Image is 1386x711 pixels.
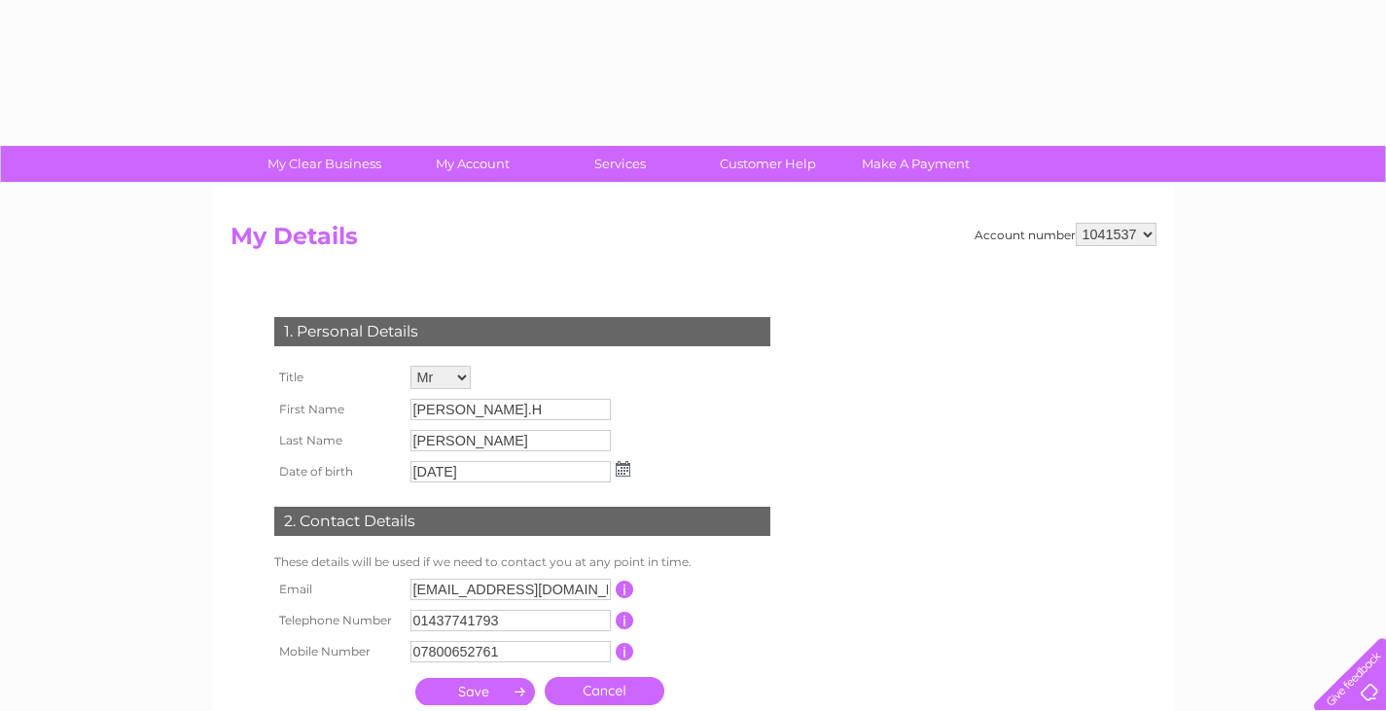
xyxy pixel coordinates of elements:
a: Cancel [545,677,664,705]
img: ... [616,461,630,477]
div: 2. Contact Details [274,507,770,536]
a: Make A Payment [835,146,996,182]
a: My Account [392,146,552,182]
input: Information [616,581,634,598]
th: Date of birth [269,456,406,487]
td: These details will be used if we need to contact you at any point in time. [269,551,775,574]
h2: My Details [231,223,1156,260]
th: First Name [269,394,406,425]
th: Title [269,361,406,394]
a: Customer Help [688,146,848,182]
div: Account number [975,223,1156,246]
input: Information [616,612,634,629]
input: Information [616,643,634,660]
div: 1. Personal Details [274,317,770,346]
th: Mobile Number [269,636,406,667]
th: Email [269,574,406,605]
input: Submit [415,678,535,705]
th: Last Name [269,425,406,456]
a: My Clear Business [244,146,405,182]
th: Telephone Number [269,605,406,636]
a: Services [540,146,700,182]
